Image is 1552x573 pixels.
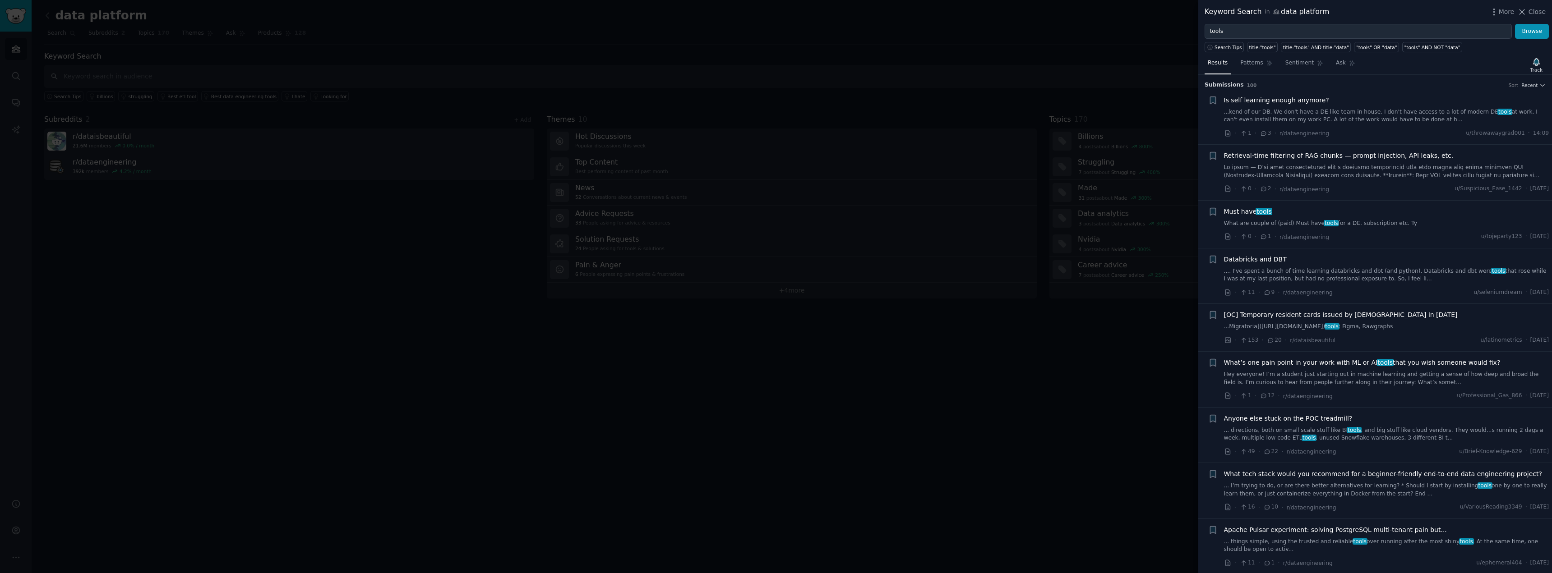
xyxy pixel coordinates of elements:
a: "tools" AND NOT "data" [1402,42,1462,52]
a: ... things simple, using the trusted and reliabletoolsover running after the most shinytools. At ... [1224,538,1549,554]
span: · [1235,391,1237,401]
span: tools [1325,323,1340,330]
span: 9 [1263,289,1275,297]
a: What’s one pain point in your work with ML or AItoolsthat you wish someone would fix? [1224,358,1501,367]
a: ... I’m trying to do, or are there better alternatives for learning? * Should I start by installi... [1224,482,1549,498]
a: Lo ipsum — D’si amet consecteturad elit s doeiusmo temporincid utla etdo magna aliq enima minimve... [1224,164,1549,179]
span: r/dataengineering [1283,560,1333,566]
span: Submission s [1205,81,1244,89]
span: tools [1256,208,1272,215]
span: · [1278,288,1279,297]
span: r/dataengineering [1279,234,1329,240]
button: Track [1527,55,1546,74]
span: · [1261,335,1263,345]
a: ...kend of our DB. We don't have a DE like team in house. I don't have access to a lot of modern ... [1224,108,1549,124]
span: · [1278,558,1279,568]
span: 20 [1267,336,1282,344]
span: · [1275,128,1276,138]
span: Results [1208,59,1228,67]
button: More [1489,7,1515,17]
a: Apache Pulsar experiment: solving PostgreSQL multi-tenant pain but... [1224,525,1447,535]
a: Databricks and DBT [1224,255,1287,264]
button: Recent [1521,82,1546,88]
span: [DATE] [1530,185,1549,193]
a: "tools" OR "data" [1354,42,1399,52]
a: .... I've spent a bunch of time learning databricks and dbt (and python). Databricks and dbt were... [1224,267,1549,283]
span: · [1525,289,1527,297]
span: [DATE] [1530,559,1549,567]
span: · [1235,184,1237,194]
div: Sort [1509,82,1519,88]
span: u/Suspicious_Ease_1442 [1455,185,1522,193]
span: Retrieval-time filtering of RAG chunks — prompt injection, API leaks, etc. [1224,151,1454,160]
span: 10 [1263,503,1278,511]
span: r/dataengineering [1287,504,1336,511]
span: u/latinometrics [1481,336,1522,344]
span: · [1278,391,1279,401]
div: Keyword Search data platform [1205,6,1329,18]
a: title:"tools" [1247,42,1278,52]
a: ... directions, both on small scale stuff like BItools, and big stuff like cloud vendors. They wo... [1224,426,1549,442]
span: r/dataengineering [1287,449,1336,455]
a: Anyone else stuck on the POC treadmill? [1224,414,1353,423]
span: r/dataengineering [1279,130,1329,137]
a: Must havetools [1224,207,1272,216]
span: · [1255,391,1256,401]
span: r/dataisbeautiful [1290,337,1335,344]
span: Ask [1336,59,1346,67]
span: tools [1302,435,1316,441]
span: 14:09 [1533,129,1549,138]
span: · [1281,447,1283,456]
span: · [1275,232,1276,242]
div: title:"tools" AND title:"data" [1283,44,1349,50]
div: Track [1530,67,1543,73]
span: tools [1491,268,1506,274]
span: · [1525,185,1527,193]
span: r/dataengineering [1283,393,1333,399]
span: · [1281,503,1283,512]
span: · [1235,558,1237,568]
span: · [1258,558,1260,568]
span: tools [1459,538,1474,545]
span: r/dataengineering [1279,186,1329,193]
a: [OC] Temporary resident cards issued by [DEMOGRAPHIC_DATA] in [DATE] [1224,310,1458,320]
a: What tech stack would you recommend for a beginner-friendly end-to-end data engineering project? [1224,469,1542,479]
span: Must have [1224,207,1272,216]
span: · [1235,288,1237,297]
span: · [1255,184,1256,194]
span: [DATE] [1530,392,1549,400]
span: [DATE] [1530,336,1549,344]
span: 0 [1240,185,1251,193]
span: Sentiment [1285,59,1314,67]
span: · [1235,232,1237,242]
span: r/dataengineering [1283,289,1333,296]
span: 1 [1240,129,1251,138]
span: tools [1497,109,1512,115]
span: 49 [1240,448,1255,456]
span: · [1258,503,1260,512]
span: · [1235,447,1237,456]
div: "tools" AND NOT "data" [1404,44,1460,50]
span: u/Professional_Gas_866 [1457,392,1522,400]
div: title:"tools" [1249,44,1276,50]
span: · [1525,503,1527,511]
span: · [1255,128,1256,138]
span: What’s one pain point in your work with ML or AI that you wish someone would fix? [1224,358,1501,367]
span: tools [1377,359,1394,366]
div: "tools" OR "data" [1356,44,1397,50]
span: u/tojeparty123 [1481,233,1522,241]
span: · [1525,233,1527,241]
span: u/Brief-Knowledge-629 [1459,448,1522,456]
a: What are couple of (paid) Must havetoolsfor a DE. subscription etc. Ty [1224,220,1549,228]
span: 16 [1240,503,1255,511]
button: Search Tips [1205,42,1244,52]
a: ...Migratoria]([URL][DOMAIN_NAME])tools: Figma, Rawgraphs [1224,323,1549,331]
span: · [1255,232,1256,242]
span: 153 [1240,336,1258,344]
span: Search Tips [1215,44,1242,50]
span: · [1235,335,1237,345]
